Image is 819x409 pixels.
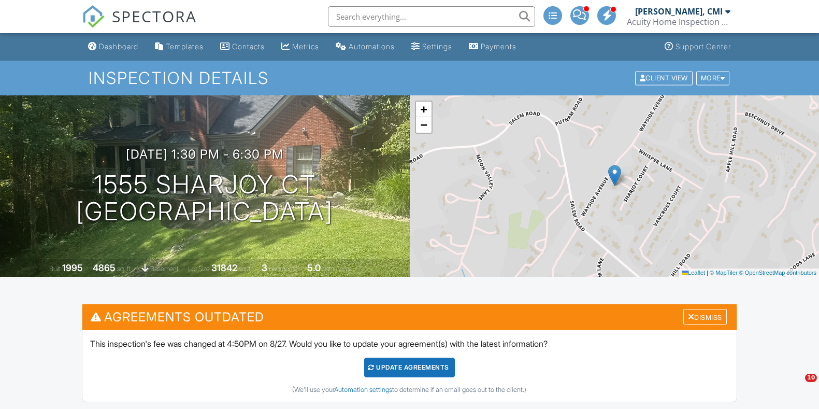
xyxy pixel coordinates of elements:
[90,386,729,394] div: (We'll use your to determine if an email goes out to the client.)
[416,117,432,133] a: Zoom out
[307,262,321,273] div: 5.0
[239,265,252,273] span: sq.ft.
[188,265,210,273] span: Lot Size
[696,71,730,85] div: More
[349,42,395,51] div: Automations
[608,165,621,186] img: Marker
[166,42,204,51] div: Templates
[99,42,138,51] div: Dashboard
[49,265,61,273] span: Built
[707,270,708,276] span: |
[676,42,731,51] div: Support Center
[232,42,265,51] div: Contacts
[82,330,737,402] div: This inspection's fee was changed at 4:50PM on 8/27. Would you like to update your agreement(s) w...
[82,14,197,36] a: SPECTORA
[422,42,452,51] div: Settings
[151,37,208,57] a: Templates
[150,265,178,273] span: basement
[117,265,132,273] span: sq. ft.
[269,265,297,273] span: bedrooms
[465,37,521,57] a: Payments
[62,262,83,273] div: 1995
[420,118,427,131] span: −
[364,358,455,377] div: Update Agreements
[322,265,352,273] span: bathrooms
[635,71,693,85] div: Client View
[216,37,269,57] a: Contacts
[84,37,142,57] a: Dashboard
[481,42,516,51] div: Payments
[739,270,816,276] a: © OpenStreetMap contributors
[332,37,399,57] a: Automations (Advanced)
[683,309,727,325] div: Dismiss
[76,171,333,226] h1: 1555 Sharjoy Ct [GEOGRAPHIC_DATA]
[784,374,809,399] iframe: Intercom live chat
[420,103,427,116] span: +
[126,147,283,161] h3: [DATE] 1:30 pm - 6:30 pm
[89,69,730,87] h1: Inspection Details
[211,262,237,273] div: 31842
[627,17,730,27] div: Acuity Home Inspection Services
[805,374,817,382] span: 10
[292,42,319,51] div: Metrics
[634,74,695,81] a: Client View
[82,304,737,330] h3: Agreements Outdated
[660,37,735,57] a: Support Center
[262,262,267,273] div: 3
[710,270,738,276] a: © MapTiler
[277,37,323,57] a: Metrics
[334,386,392,393] a: Automation settings
[328,6,535,27] input: Search everything...
[682,270,705,276] a: Leaflet
[93,262,116,273] div: 4865
[635,6,723,17] div: [PERSON_NAME], CMI
[82,5,105,28] img: The Best Home Inspection Software - Spectora
[112,5,197,27] span: SPECTORA
[407,37,456,57] a: Settings
[416,102,432,117] a: Zoom in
